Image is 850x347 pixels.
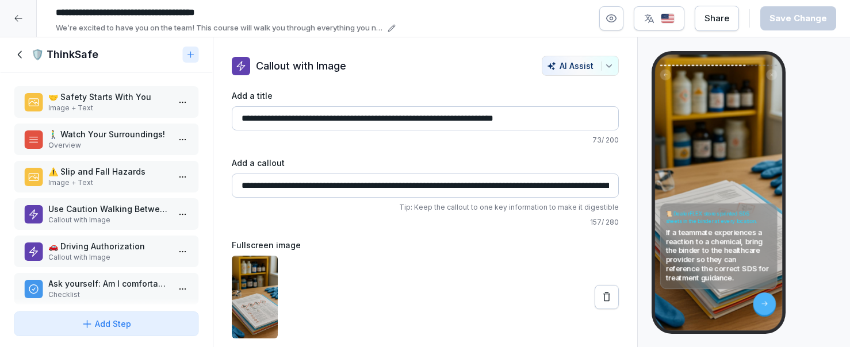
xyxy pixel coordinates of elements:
[14,161,199,192] div: ⚠️ Slip and Fall HazardsImage + Text
[256,58,346,74] p: Callout with Image
[232,90,619,102] label: Add a title
[704,12,729,25] div: Share
[48,277,169,290] p: Ask yourself: Am I comfortable driving this vehicle?
[31,48,98,61] h1: 🛡️ ThinkSafe
[14,86,199,118] div: 🤝 Safety Starts With YouImage + Text
[232,217,619,228] p: 157 / 280
[665,228,771,282] p: If a teammate experiences a reaction to a chemical, bring the binder to the healthcare provider s...
[769,12,827,25] div: Save Change
[48,128,169,140] p: 🚶‍♂️ Watch Your Surroundings!
[542,56,619,76] button: AI Assist
[48,290,169,300] p: Checklist
[48,215,169,225] p: Callout with Image
[48,178,169,188] p: Image + Text
[232,256,278,338] img: i3h5huae8l2ttlb4quf86wd2.png
[14,236,199,267] div: 🚗 Driving AuthorizationCallout with Image
[48,252,169,263] p: Callout with Image
[14,311,199,336] button: Add Step
[695,6,739,31] button: Share
[48,91,169,103] p: 🤝 Safety Starts With You
[14,273,199,304] div: Ask yourself: Am I comfortable driving this vehicle?Checklist
[232,202,619,213] p: Tip: Keep the callout to one key information to make it digestible
[56,22,384,34] p: We’re excited to have you on the team! This course will walk you through everything you need to k...
[232,135,619,145] p: 73 / 200
[48,140,169,151] p: Overview
[232,239,619,251] label: Fullscreen image
[547,61,614,71] div: AI Assist
[48,203,169,215] p: Use Caution Walking Between Cars
[48,165,169,178] p: ⚠️ Slip and Fall Hazards
[14,198,199,230] div: Use Caution Walking Between CarsCallout with Image
[661,13,675,24] img: us.svg
[14,124,199,155] div: 🚶‍♂️ Watch Your Surroundings!Overview
[48,240,169,252] p: 🚗 Driving Authorization
[665,210,771,225] h4: 📜 DealerFLEX stores printed SDS sheets in the binder at every location.
[81,318,131,330] div: Add Step
[760,6,836,30] button: Save Change
[232,157,619,169] label: Add a callout
[48,103,169,113] p: Image + Text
